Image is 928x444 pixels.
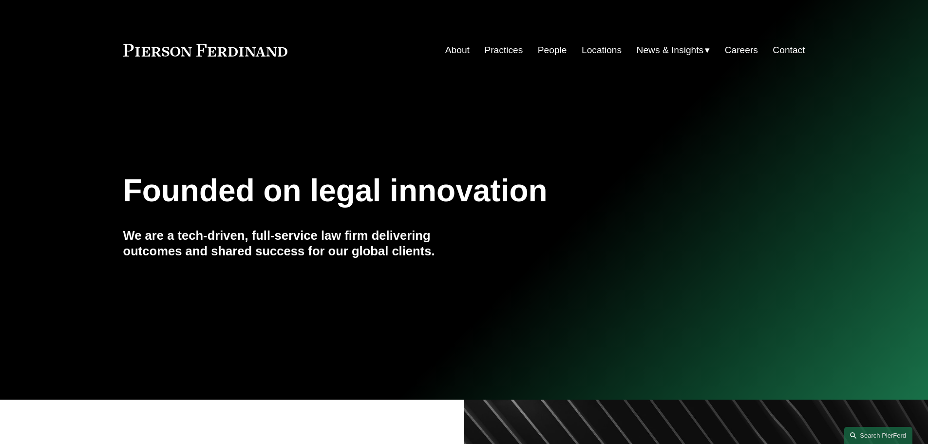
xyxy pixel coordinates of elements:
[582,41,622,59] a: Locations
[725,41,758,59] a: Careers
[773,41,805,59] a: Contact
[123,228,464,259] h4: We are a tech-driven, full-service law firm delivering outcomes and shared success for our global...
[538,41,567,59] a: People
[637,42,704,59] span: News & Insights
[637,41,710,59] a: folder dropdown
[484,41,523,59] a: Practices
[844,427,912,444] a: Search this site
[123,173,692,209] h1: Founded on legal innovation
[445,41,470,59] a: About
